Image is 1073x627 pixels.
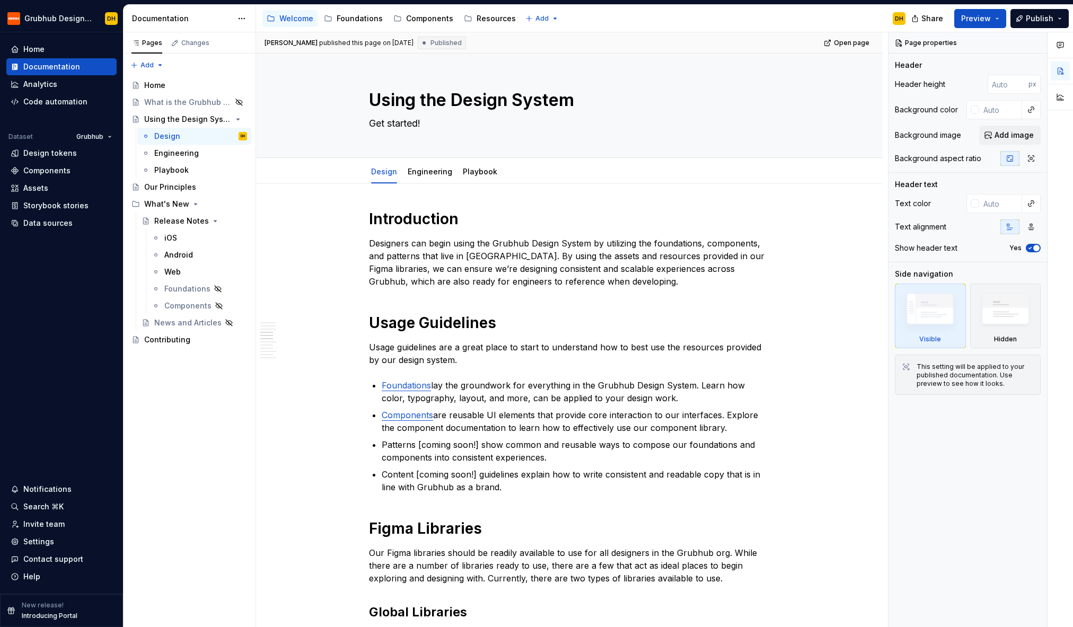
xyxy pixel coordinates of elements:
p: Usage guidelines are a great place to start to understand how to best use the resources provided ... [369,341,770,366]
div: What's New [127,196,251,213]
a: Design [371,167,397,176]
div: Home [23,44,45,55]
div: Help [23,571,40,582]
p: lay the groundwork for everything in the Grubhub Design System. Learn how color, typography, layo... [382,379,770,404]
a: News and Articles [137,314,251,331]
span: Add [535,14,549,23]
img: 4e8d6f31-f5cf-47b4-89aa-e4dec1dc0822.png [7,12,20,25]
a: Settings [6,533,117,550]
div: Android [164,250,193,260]
div: Playbook [154,165,189,175]
span: Add image [995,130,1034,140]
div: DH [241,131,245,142]
div: News and Articles [154,317,222,328]
button: Add image [979,126,1041,145]
div: Invite team [23,519,65,529]
p: Designers can begin using the Grubhub Design System by utilizing the foundations, components, and... [369,237,770,288]
div: Design tokens [23,148,77,158]
button: Grubhub Design SystemDH [2,7,121,30]
div: Dataset [8,133,33,141]
div: Components [23,165,71,176]
a: Android [147,246,251,263]
a: Foundations [147,280,251,297]
a: Contributing [127,331,251,348]
div: Changes [181,39,209,47]
div: Text color [895,198,931,209]
div: Grubhub Design System [24,13,92,24]
a: Data sources [6,215,117,232]
a: Home [127,77,251,94]
button: Help [6,568,117,585]
div: Show header text [895,243,957,253]
button: Share [906,9,950,28]
div: Notifications [23,484,72,494]
a: DesignDH [137,128,251,145]
div: Page tree [262,8,520,29]
div: Contributing [144,334,190,345]
input: Auto [979,100,1022,119]
button: Publish [1010,9,1069,28]
textarea: Using the Design System [367,87,768,113]
a: Using the Design System [127,111,251,128]
div: Hidden [970,284,1041,348]
div: Text alignment [895,222,946,232]
p: Introducing Portal [22,612,77,620]
div: DH [107,14,116,23]
span: Open page [834,39,869,47]
div: Components [164,301,212,311]
h1: Figma Libraries [369,519,770,538]
a: Home [6,41,117,58]
div: Background image [895,130,961,140]
button: Search ⌘K [6,498,117,515]
button: Grubhub [72,129,117,144]
a: Components [147,297,251,314]
a: Components [389,10,458,27]
span: [PERSON_NAME] [265,39,318,47]
a: Resources [460,10,520,27]
a: Foundations [320,10,387,27]
div: Search ⌘K [23,501,64,512]
a: Engineering [137,145,251,162]
span: Share [921,13,943,24]
div: Visible [895,284,966,348]
div: Engineering [154,148,199,158]
div: Documentation [23,61,80,72]
span: Grubhub [76,133,103,141]
a: Components [6,162,117,179]
a: Release Notes [137,213,251,229]
button: Add [522,11,562,26]
a: Engineering [408,167,452,176]
div: Home [144,80,165,91]
div: Header [895,60,922,70]
textarea: Get started! [367,115,768,132]
p: Patterns [coming soon!] show common and reusable ways to compose our foundations and components i... [382,438,770,464]
div: Foundations [164,284,210,294]
div: Design [367,160,401,182]
p: New release! [22,601,64,610]
button: Add [127,58,167,73]
p: Content [coming soon!] guidelines explain how to write consistent and readable copy that is in li... [382,468,770,493]
div: Analytics [23,79,57,90]
div: Header height [895,79,945,90]
div: Hidden [994,335,1017,343]
div: Header text [895,179,938,190]
a: Playbook [137,162,251,179]
div: Assets [23,183,48,193]
p: are reusable UI elements that provide core interaction to our interfaces. Explore the component d... [382,409,770,434]
div: DH [895,14,903,23]
div: Welcome [279,13,313,24]
p: px [1028,80,1036,89]
div: Data sources [23,218,73,228]
div: Design [154,131,180,142]
button: Preview [954,9,1006,28]
span: Publish [1026,13,1053,24]
h1: Introduction [369,209,770,228]
label: Yes [1009,244,1022,252]
a: Playbook [463,167,497,176]
h2: Global Libraries [369,604,770,621]
a: Assets [6,180,117,197]
a: Foundations [382,380,431,391]
div: Visible [919,335,941,343]
span: Published [430,39,462,47]
input: Auto [988,75,1028,94]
